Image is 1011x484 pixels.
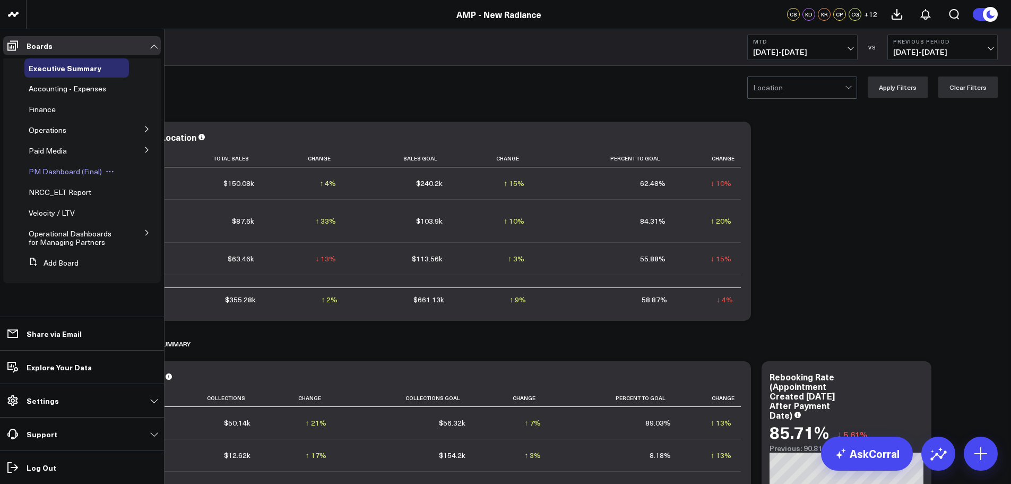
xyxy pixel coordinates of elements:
[29,228,111,247] span: Operational Dashboards for Managing Partners
[938,77,998,98] button: Clear Filters
[345,150,452,167] th: Sales Goal
[232,216,254,226] div: $87.6k
[439,450,465,461] div: $154.2k
[864,8,877,21] button: +12
[818,8,831,21] div: KR
[680,389,741,407] th: Change
[524,450,541,461] div: ↑ 3%
[260,389,335,407] th: Change
[321,294,338,305] div: ↑ 2%
[27,430,57,438] p: Support
[24,253,79,273] button: Add Board
[868,77,928,98] button: Apply Filters
[154,150,264,167] th: Total Sales
[456,9,541,20] a: AMP - New Radiance
[711,450,731,461] div: ↑ 13%
[508,286,524,296] div: ↑ 7%
[27,396,59,405] p: Settings
[228,253,254,264] div: $63.46k
[29,63,101,73] span: Executive Summary
[770,422,829,441] div: 85.71%
[650,450,671,461] div: 8.18%
[640,178,666,189] div: 62.48%
[29,83,106,94] span: Accounting - Expenses
[29,125,66,135] span: Operations
[770,444,923,453] div: Previous: 90.81%
[837,428,841,441] span: ↓
[27,41,53,50] p: Boards
[315,253,336,264] div: ↓ 13%
[29,230,120,247] a: Operational Dashboards for Managing Partners
[29,104,56,114] span: Finance
[416,178,443,189] div: $240.2k
[29,84,106,93] a: Accounting - Expenses
[504,178,524,189] div: ↑ 15%
[887,35,998,60] button: Previous Period[DATE]-[DATE]
[893,38,992,45] b: Previous Period
[412,253,443,264] div: $113.56k
[640,286,666,296] div: 87.21%
[306,418,326,428] div: ↑ 21%
[29,166,102,176] span: PM Dashboard (Final)
[645,418,671,428] div: 89.03%
[747,35,858,60] button: MTD[DATE]-[DATE]
[508,253,524,264] div: ↑ 3%
[319,178,336,189] div: ↑ 4%
[29,167,102,176] a: PM Dashboard (Final)
[29,187,91,197] span: NRCC_ELT Report
[225,294,256,305] div: $355.28k
[475,389,550,407] th: Change
[336,389,475,407] th: Collections Goal
[224,450,250,461] div: $12.62k
[642,294,667,305] div: 58.87%
[416,216,443,226] div: $103.9k
[3,458,161,477] a: Log Out
[29,105,56,114] a: Finance
[753,48,852,56] span: [DATE] - [DATE]
[439,418,465,428] div: $56.32k
[711,178,731,189] div: ↓ 10%
[315,216,336,226] div: ↑ 33%
[753,38,852,45] b: MTD
[550,389,680,407] th: Percent To Goal
[306,450,326,461] div: ↑ 17%
[154,389,260,407] th: Collections
[29,146,67,156] span: Paid Media
[640,216,666,226] div: 84.31%
[716,294,733,305] div: ↓ 4%
[715,286,731,296] div: ↑ 1%
[27,329,82,338] p: Share via Email
[29,64,101,72] a: Executive Summary
[29,126,66,134] a: Operations
[843,429,868,440] span: 5.61%
[416,286,443,296] div: $54.42k
[264,150,346,167] th: Change
[770,371,835,421] div: Rebooking Rate (Appointment Created [DATE] After Payment Date)
[452,150,534,167] th: Change
[675,150,741,167] th: Change
[802,8,815,21] div: KD
[319,286,336,296] div: ↑ 8%
[821,437,913,471] a: AskCorral
[29,188,91,197] a: NRCC_ELT Report
[29,208,75,218] span: Velocity / LTV
[711,418,731,428] div: ↑ 13%
[863,44,882,50] div: VS
[787,8,800,21] div: CS
[711,216,731,226] div: ↑ 20%
[849,8,861,21] div: CG
[228,286,254,296] div: $47.46k
[27,363,92,371] p: Explore Your Data
[509,294,526,305] div: ↑ 9%
[893,48,992,56] span: [DATE] - [DATE]
[833,8,846,21] div: CP
[224,418,250,428] div: $50.14k
[29,147,67,155] a: Paid Media
[534,150,675,167] th: Percent To Goal
[524,418,541,428] div: ↑ 7%
[504,216,524,226] div: ↑ 10%
[27,463,56,472] p: Log Out
[29,209,75,217] a: Velocity / LTV
[864,11,877,18] span: + 12
[711,253,731,264] div: ↓ 15%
